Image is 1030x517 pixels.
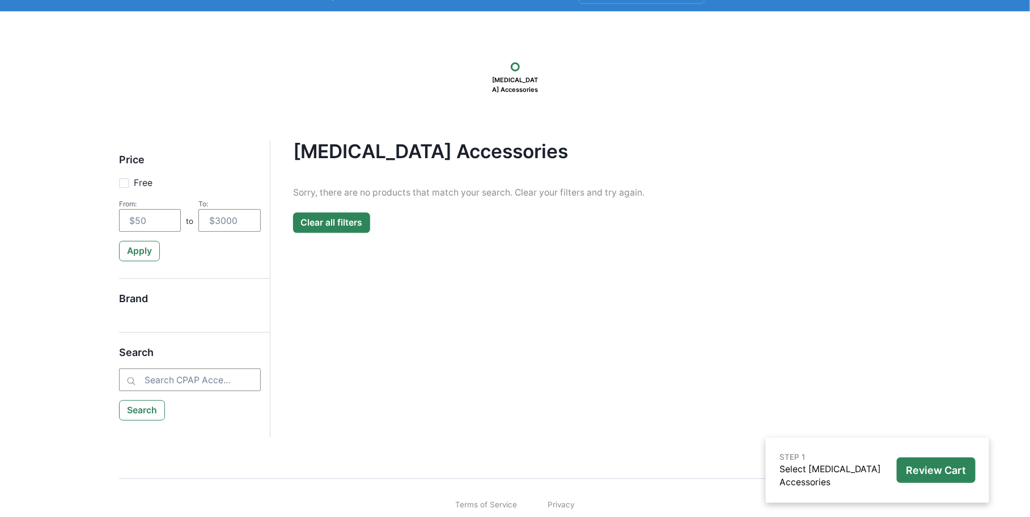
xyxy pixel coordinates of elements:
input: $3000 [198,209,261,232]
button: Clear all filters [293,213,370,233]
button: Review Cart [897,457,976,483]
input: $50 [119,209,181,232]
a: Select [MEDICAL_DATA] Accessories [779,464,881,488]
h4: [MEDICAL_DATA] Accessories [293,140,888,163]
p: Sorry, there are no products that match your search. Clear your filters and try again. [293,186,888,200]
button: Search [119,400,166,421]
a: Terms of Service [456,499,518,510]
p: [MEDICAL_DATA] Accessories [487,71,544,98]
p: STEP 1 [779,451,892,463]
p: to [186,215,193,232]
h5: Price [119,154,261,176]
a: Privacy [548,499,574,510]
h5: Search [119,346,261,369]
input: Search CPAP Accessories [119,368,261,391]
div: From: [119,200,181,208]
div: To: [198,200,261,208]
h5: Brand [119,293,261,315]
p: Review Cart [906,464,966,477]
p: Free [134,176,152,190]
button: Apply [119,241,160,261]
